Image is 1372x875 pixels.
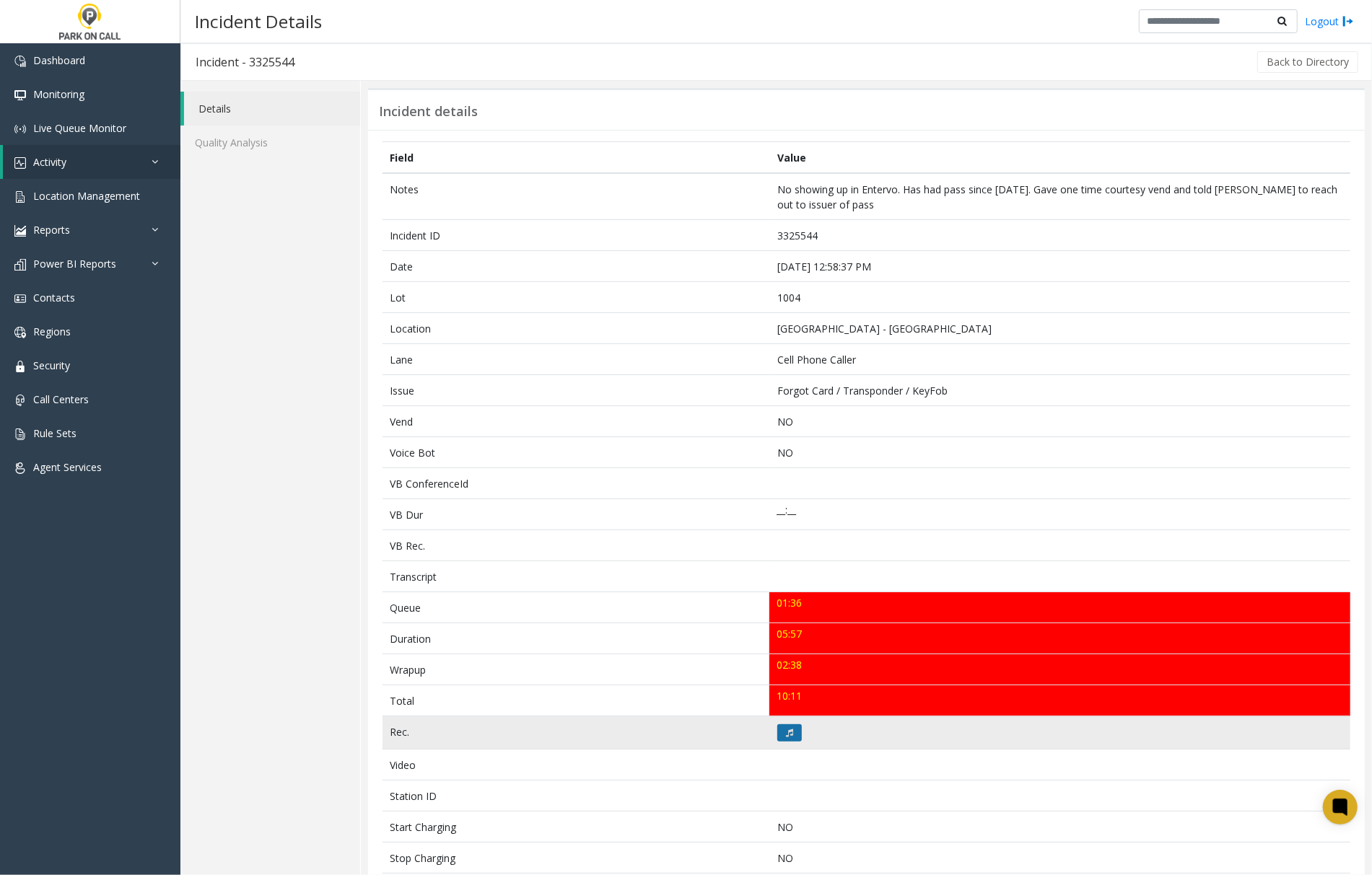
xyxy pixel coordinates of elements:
td: __:__ [769,499,1350,530]
span: Dashboard [33,53,85,67]
td: Cell Phone Caller [769,344,1350,375]
td: VB ConferenceId [383,468,769,499]
td: Rec. [383,716,769,749]
img: 'icon' [14,462,26,474]
span: Reports [33,223,70,237]
span: Location Management [33,189,140,203]
img: 'icon' [14,361,26,372]
td: Station ID [383,781,769,812]
td: Issue [383,375,769,406]
img: 'icon' [14,293,26,304]
img: logout [1342,14,1354,29]
td: Notes [383,173,769,220]
span: Monitoring [33,87,84,101]
p: NO [777,819,1343,835]
td: 1004 [769,282,1350,313]
td: Stop Charging [383,843,769,874]
th: Field [383,142,769,174]
td: Voice Bot [383,437,769,468]
td: Transcript [383,561,769,592]
span: Contacts [33,291,75,304]
td: Forgot Card / Transponder / KeyFob [769,375,1350,406]
td: Location [383,313,769,344]
img: 'icon' [14,428,26,440]
h3: Incident details [379,104,478,120]
span: Agent Services [33,460,102,474]
td: Queue [383,592,769,623]
p: NO [777,850,1343,866]
td: No showing up in Entervo. Has had pass since [DATE]. Gave one time courtesy vend and told [PERSON... [769,173,1350,220]
img: 'icon' [14,225,26,237]
td: [GEOGRAPHIC_DATA] - [GEOGRAPHIC_DATA] [769,313,1350,344]
a: Logout [1305,14,1354,29]
span: Security [33,359,70,372]
td: 05:57 [769,623,1350,654]
img: 'icon' [14,191,26,203]
h3: Incident - 3325544 [181,45,309,79]
img: 'icon' [14,123,26,135]
span: Live Queue Monitor [33,121,126,135]
td: Start Charging [383,812,769,843]
p: NO [777,414,1343,429]
img: 'icon' [14,89,26,101]
td: 3325544 [769,220,1350,251]
span: Call Centers [33,392,89,406]
img: 'icon' [14,56,26,67]
td: Video [383,749,769,781]
h3: Incident Details [188,4,329,39]
a: Activity [3,145,180,179]
td: Lane [383,344,769,375]
td: Wrapup [383,654,769,685]
td: Incident ID [383,220,769,251]
span: Power BI Reports [33,257,116,271]
img: 'icon' [14,259,26,271]
td: VB Rec. [383,530,769,561]
p: NO [777,445,1343,460]
td: Lot [383,282,769,313]
th: Value [769,142,1350,174]
td: VB Dur [383,499,769,530]
a: Quality Analysis [180,126,360,159]
td: Vend [383,406,769,437]
td: 10:11 [769,685,1350,716]
span: Rule Sets [33,426,77,440]
img: 'icon' [14,327,26,338]
a: Details [184,92,360,126]
td: 01:36 [769,592,1350,623]
td: [DATE] 12:58:37 PM [769,251,1350,282]
td: 02:38 [769,654,1350,685]
button: Back to Directory [1257,51,1358,73]
img: 'icon' [14,157,26,169]
td: Total [383,685,769,716]
span: Activity [33,155,66,169]
td: Duration [383,623,769,654]
img: 'icon' [14,395,26,406]
td: Date [383,251,769,282]
span: Regions [33,325,71,338]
